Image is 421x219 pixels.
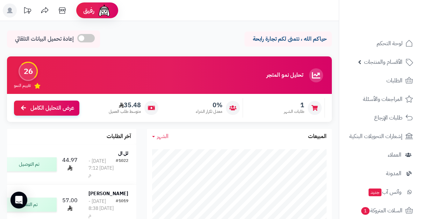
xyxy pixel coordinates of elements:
a: وآتس آبجديد [343,184,417,200]
div: [DATE] - [DATE] 7:12 م [88,158,116,179]
p: حياكم الله ، نتمنى لكم تجارة رابحة [250,35,327,43]
span: المراجعات والأسئلة [363,94,402,104]
a: عرض التحليل الكامل [14,101,79,116]
span: إشعارات التحويلات البنكية [349,131,402,141]
span: تقييم النمو [14,83,31,89]
span: طلبات الإرجاع [374,113,402,123]
span: 0% [196,101,222,109]
span: 1 [361,207,370,215]
div: #1022 [116,158,128,179]
span: الشهر [157,132,169,141]
a: الطلبات [343,72,417,89]
span: عرض التحليل الكامل [30,104,74,112]
a: الشهر [152,132,169,141]
a: المدونة [343,165,417,182]
h3: آخر الطلبات [107,134,131,140]
span: السلات المتروكة [361,206,402,215]
span: متوسط طلب العميل [109,109,141,115]
strong: لل ال [118,150,128,157]
span: 35.48 [109,101,141,109]
span: معدل تكرار الشراء [196,109,222,115]
a: العملاء [343,146,417,163]
span: لوحة التحكم [377,39,402,48]
img: logo-2.png [373,5,414,20]
h3: المبيعات [308,134,327,140]
td: 44.97 [59,144,80,184]
span: وآتس آب [368,187,401,197]
div: تم التنفيذ [1,198,57,212]
span: الأقسام والمنتجات [364,57,402,67]
a: السلات المتروكة1 [343,202,417,219]
span: 1 [284,101,304,109]
img: ai-face.png [97,4,111,18]
div: Open Intercom Messenger [10,192,27,208]
a: المراجعات والأسئلة [343,91,417,108]
span: الطلبات [386,76,402,85]
a: لوحة التحكم [343,35,417,52]
span: رفيق [83,6,94,15]
div: تم التوصيل [1,157,57,171]
span: إعادة تحميل البيانات التلقائي [15,35,74,43]
span: طلبات الشهر [284,109,304,115]
strong: [PERSON_NAME] [88,190,128,197]
span: العملاء [388,150,401,160]
a: طلبات الإرجاع [343,109,417,126]
h3: تحليل نمو المتجر [266,72,303,78]
a: تحديثات المنصة [19,4,36,19]
div: #1019 [116,198,128,219]
a: إشعارات التحويلات البنكية [343,128,417,145]
span: جديد [369,189,381,196]
span: المدونة [386,169,401,178]
div: [DATE] - [DATE] 8:38 م [88,198,116,219]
